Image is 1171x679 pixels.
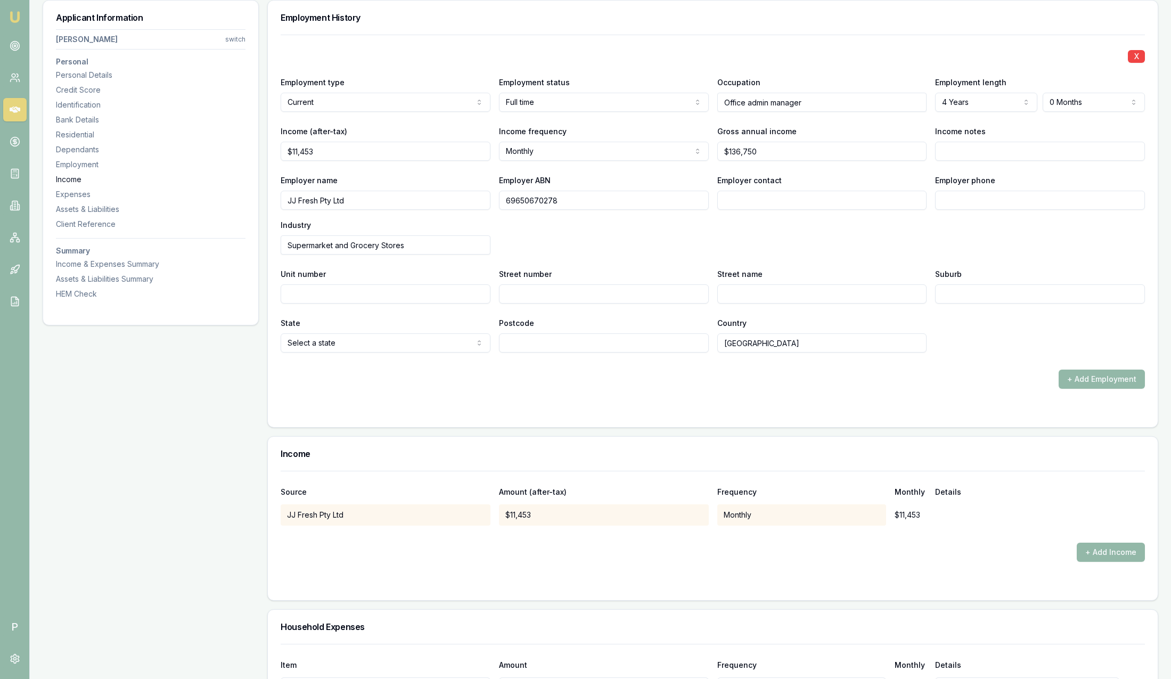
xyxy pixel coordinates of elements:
[281,142,490,161] input: $
[56,174,245,185] div: Income
[281,504,490,526] div: JJ Fresh Pty Ltd
[499,176,551,185] label: Employer ABN
[56,144,245,155] div: Dependants
[3,615,27,639] span: P
[895,488,927,496] div: Monthly
[281,623,1145,631] h3: Household Expenses
[717,78,760,87] label: Occupation
[281,318,300,328] label: State
[56,85,245,95] div: Credit Score
[56,34,118,45] div: [PERSON_NAME]
[1059,370,1145,389] button: + Add Employment
[1128,50,1145,63] button: X
[935,176,995,185] label: Employer phone
[1077,543,1145,562] button: + Add Income
[499,269,552,279] label: Street number
[717,127,797,136] label: Gross annual income
[717,142,927,161] input: $
[499,661,709,669] div: Amount
[56,129,245,140] div: Residential
[56,70,245,80] div: Personal Details
[56,58,245,66] h3: Personal
[281,269,326,279] label: Unit number
[935,488,1145,496] div: Details
[56,259,245,269] div: Income & Expenses Summary
[935,269,962,279] label: Suburb
[717,318,747,328] label: Country
[281,13,1145,22] h3: Employment History
[56,219,245,230] div: Client Reference
[935,78,1006,87] label: Employment length
[56,114,245,125] div: Bank Details
[717,504,887,526] div: Monthly
[281,661,490,669] div: Item
[56,189,245,200] div: Expenses
[895,661,927,669] div: Monthly
[499,78,570,87] label: Employment status
[499,504,709,526] div: $11,453
[56,13,245,22] h3: Applicant Information
[56,159,245,170] div: Employment
[717,661,757,669] div: Frequency
[56,204,245,215] div: Assets & Liabilities
[281,488,490,496] div: Source
[281,235,490,255] input: Type to search
[281,449,1145,458] h3: Income
[225,35,245,44] div: switch
[281,78,345,87] label: Employment type
[935,127,986,136] label: Income notes
[935,661,1145,669] div: Details
[499,318,534,328] label: Postcode
[281,127,347,136] label: Income (after-tax)
[499,488,709,496] div: Amount (after-tax)
[281,176,338,185] label: Employer name
[717,269,763,279] label: Street name
[56,247,245,255] h3: Summary
[9,11,21,23] img: emu-icon-u.png
[56,289,245,299] div: HEM Check
[56,100,245,110] div: Identification
[717,176,782,185] label: Employer contact
[717,488,757,496] div: Frequency
[56,274,245,284] div: Assets & Liabilities Summary
[895,504,927,526] div: $11,453
[281,220,311,230] label: Industry
[499,127,567,136] label: Income frequency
